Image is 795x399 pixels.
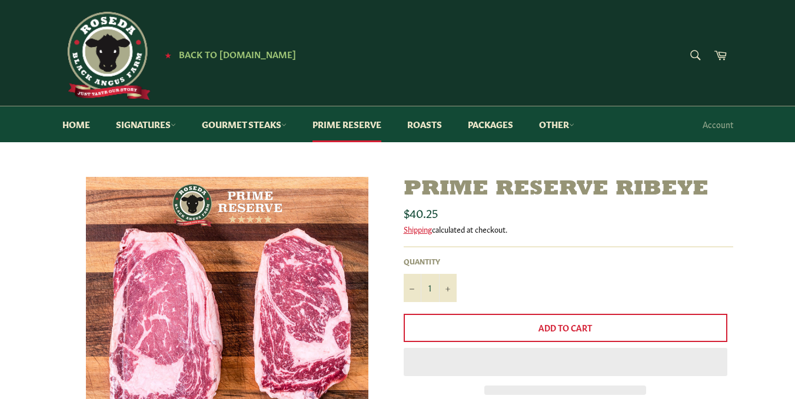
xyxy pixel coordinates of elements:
[697,107,739,142] a: Account
[165,50,171,59] span: ★
[404,177,733,202] h1: Prime Reserve Ribeye
[527,106,586,142] a: Other
[404,314,727,342] button: Add to Cart
[404,224,733,234] div: calculated at checkout.
[404,204,438,220] span: $40.25
[51,106,102,142] a: Home
[538,321,592,333] span: Add to Cart
[456,106,525,142] a: Packages
[62,12,151,100] img: Roseda Beef
[159,50,296,59] a: ★ Back to [DOMAIN_NAME]
[439,274,457,302] button: Increase item quantity by one
[404,274,421,302] button: Reduce item quantity by one
[190,106,298,142] a: Gourmet Steaks
[301,106,393,142] a: Prime Reserve
[395,106,454,142] a: Roasts
[104,106,188,142] a: Signatures
[404,223,432,234] a: Shipping
[179,48,296,60] span: Back to [DOMAIN_NAME]
[404,256,457,266] label: Quantity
